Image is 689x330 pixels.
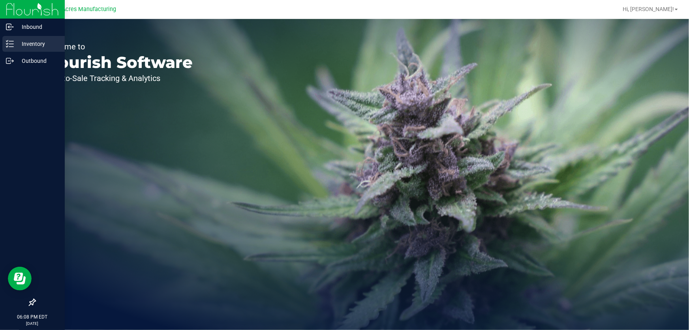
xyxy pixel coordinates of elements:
[14,22,61,32] p: Inbound
[6,40,14,48] inline-svg: Inventory
[6,23,14,31] inline-svg: Inbound
[4,313,61,321] p: 06:08 PM EDT
[6,57,14,65] inline-svg: Outbound
[43,74,193,82] p: Seed-to-Sale Tracking & Analytics
[43,55,193,70] p: Flourish Software
[45,6,116,13] span: Green Acres Manufacturing
[623,6,674,12] span: Hi, [PERSON_NAME]!
[14,39,61,49] p: Inventory
[14,56,61,66] p: Outbound
[4,321,61,326] p: [DATE]
[43,43,193,51] p: Welcome to
[8,267,32,290] iframe: Resource center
